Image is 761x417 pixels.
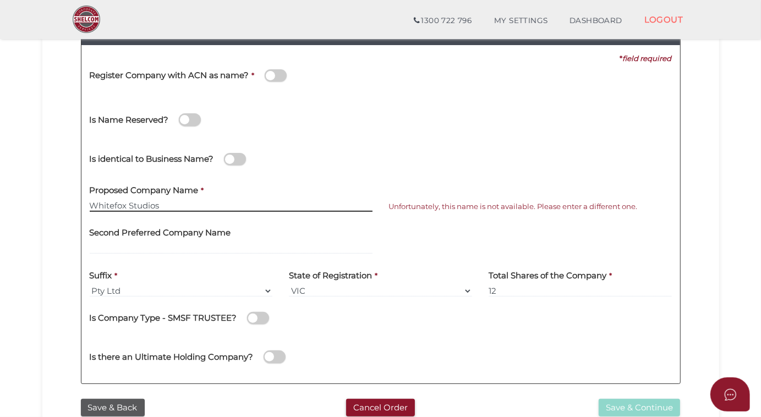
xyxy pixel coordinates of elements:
a: MY SETTINGS [483,10,559,32]
i: field required [623,54,672,63]
h4: Is there an Ultimate Holding Company? [90,353,254,362]
button: Cancel Order [346,399,415,417]
a: LOGOUT [633,8,694,31]
h4: Proposed Company Name [90,186,199,195]
h4: Is identical to Business Name? [90,155,214,164]
h4: Total Shares of the Company [489,271,606,281]
button: Save & Continue [599,399,680,417]
h4: Suffix [90,271,112,281]
span: Unfortunately, this name is not available. Please enter a different one. [389,202,638,211]
h4: Second Preferred Company Name [90,228,231,238]
h4: Register Company with ACN as name? [90,71,249,80]
h4: Is Company Type - SMSF TRUSTEE? [90,314,237,323]
a: 1300 722 796 [403,10,483,32]
button: Open asap [710,377,750,411]
h4: Is Name Reserved? [90,116,169,125]
a: DASHBOARD [559,10,633,32]
h4: State of Registration [289,271,372,281]
button: Save & Back [81,399,145,417]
